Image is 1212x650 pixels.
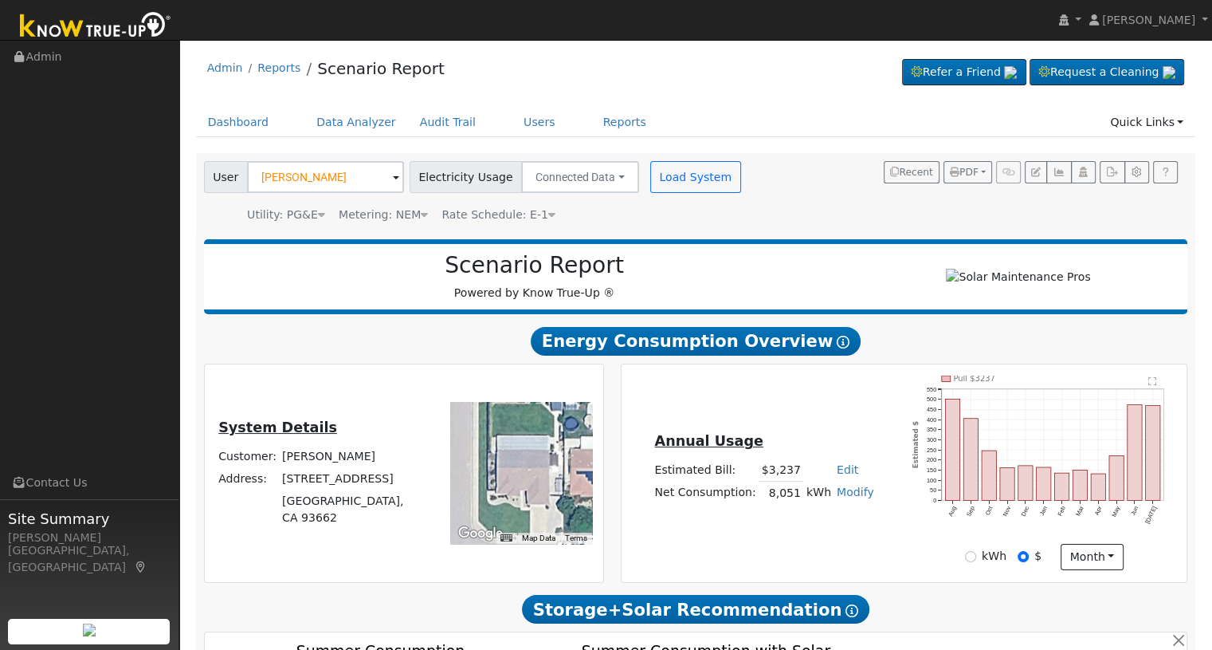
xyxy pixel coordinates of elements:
[216,467,280,490] td: Address:
[1004,66,1017,79] img: retrieve
[1163,66,1175,79] img: retrieve
[1109,455,1124,500] rect: onclick=""
[247,207,325,223] div: Utility: PG&E
[1002,505,1013,518] text: Nov
[1146,406,1160,501] rect: onclick=""
[317,59,445,78] a: Scenario Report
[1018,466,1033,501] rect: onclick=""
[522,595,869,624] span: Storage+Solar Recommendation
[454,523,507,544] a: Open this area in Google Maps (opens a new window)
[1091,474,1105,500] rect: onclick=""
[943,161,992,183] button: PDF
[837,463,858,476] a: Edit
[982,548,1006,565] label: kWh
[654,433,763,449] u: Annual Usage
[1073,470,1087,500] rect: onclick=""
[927,386,936,393] text: 550
[1046,161,1071,183] button: Multi-Series Graph
[1025,161,1047,183] button: Edit User
[963,419,978,501] rect: onclick=""
[216,445,280,467] td: Customer:
[1128,405,1142,501] rect: onclick=""
[441,208,555,221] span: Alias: HE1
[339,207,428,223] div: Metering: NEM
[410,161,522,193] span: Electricity Usage
[196,108,281,137] a: Dashboard
[500,533,512,544] button: Keyboard shortcuts
[1111,505,1122,518] text: May
[927,406,936,413] text: 450
[1057,505,1067,517] text: Feb
[531,327,861,356] span: Energy Consumption Overview
[1071,161,1096,183] button: Login As
[965,505,976,518] text: Sep
[204,161,248,193] span: User
[1038,505,1049,517] text: Jan
[1055,473,1069,500] rect: onclick=""
[1124,161,1149,183] button: Settings
[8,508,171,530] span: Site Summary
[12,9,179,45] img: Know True-Up
[982,451,996,500] rect: onclick=""
[304,108,408,137] a: Data Analyzer
[927,436,936,443] text: 300
[837,336,849,349] i: Show Help
[1020,505,1031,518] text: Dec
[759,459,803,482] td: $3,237
[927,426,936,433] text: 350
[280,490,429,529] td: [GEOGRAPHIC_DATA], CA 93662
[408,108,488,137] a: Audit Trail
[954,374,995,383] text: Pull $3237
[845,605,858,617] i: Show Help
[927,467,936,474] text: 150
[565,534,587,542] a: Terms (opens in new tab)
[522,533,555,544] button: Map Data
[591,108,658,137] a: Reports
[1100,161,1124,183] button: Export Interval Data
[8,530,171,546] div: [PERSON_NAME]
[1018,551,1029,562] input: $
[1098,108,1195,137] a: Quick Links
[212,252,857,301] div: Powered by Know True-Up ®
[207,61,243,74] a: Admin
[933,497,936,504] text: 0
[8,542,171,576] div: [GEOGRAPHIC_DATA], [GEOGRAPHIC_DATA]
[930,487,936,494] text: 50
[884,161,939,183] button: Recent
[652,482,759,505] td: Net Consumption:
[946,269,1090,286] img: Solar Maintenance Pros
[257,61,300,74] a: Reports
[902,59,1026,86] a: Refer a Friend
[965,551,976,562] input: kWh
[1037,467,1051,501] rect: onclick=""
[512,108,567,137] a: Users
[83,624,96,636] img: retrieve
[1129,505,1139,517] text: Jun
[1034,548,1041,565] label: $
[927,396,936,403] text: 500
[837,486,874,498] a: Modify
[1061,544,1124,571] button: month
[521,161,639,193] button: Connected Data
[1093,505,1104,517] text: Apr
[1030,59,1184,86] a: Request a Cleaning
[927,456,936,463] text: 200
[650,161,741,193] button: Load System
[280,467,429,490] td: [STREET_ADDRESS]
[1148,376,1157,386] text: 
[454,523,507,544] img: Google
[759,482,803,505] td: 8,051
[247,161,404,193] input: Select a User
[927,416,936,423] text: 400
[218,420,337,435] u: System Details
[927,447,936,454] text: 250
[912,421,920,468] text: Estimated $
[220,252,849,279] h2: Scenario Report
[927,477,936,484] text: 100
[1074,505,1085,518] text: Mar
[1153,161,1178,183] a: Help Link
[984,505,994,516] text: Oct
[134,561,148,573] a: Map
[803,482,833,505] td: kWh
[1000,467,1014,500] rect: onclick=""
